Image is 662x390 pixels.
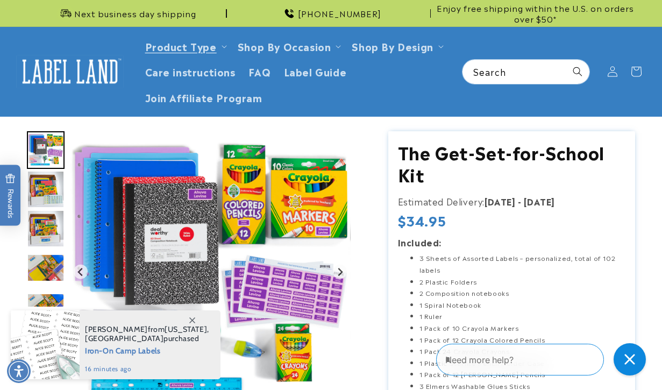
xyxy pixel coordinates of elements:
[27,171,65,208] div: Go to slide 4
[27,249,65,287] div: Go to slide 6
[145,39,217,53] a: Product Type
[566,60,589,83] button: Search
[435,3,635,24] span: Enjoy free shipping within the U.S. on orders over $50*
[419,322,626,334] li: 1 Pack of 10 Crayola Markers
[27,210,65,247] div: Go to slide 5
[85,343,209,357] span: Iron-On Camp Labels
[398,194,626,209] p: Estimated Delivery:
[139,33,231,59] summary: Product Type
[485,195,516,208] strong: [DATE]
[398,236,442,249] strong: Included:
[27,131,65,169] div: Go to slide 3
[27,293,65,322] img: null
[165,324,207,334] span: [US_STATE]
[74,265,88,279] button: Previous slide
[238,40,331,52] span: Shop By Occasion
[419,334,626,346] li: 1 Pack of 12 Crayola Colored Pencils
[12,51,128,92] a: Label Land
[419,310,626,322] li: 1 Ruler
[298,8,381,19] span: [PHONE_NUMBER]
[16,55,124,88] img: Label Land
[5,173,16,218] span: Rewards
[85,334,163,343] span: [GEOGRAPHIC_DATA]
[419,345,626,357] li: 1 Pack 24 Crayola Crayons
[277,59,353,84] a: Label Guide
[145,91,262,103] span: Join Affiliate Program
[333,265,347,279] button: Next slide
[27,288,65,326] div: Go to slide 7
[85,325,209,343] span: from , purchased
[398,141,626,186] h1: The Get-Set-for-School Kit
[139,84,269,110] a: Join Affiliate Program
[419,287,626,299] li: 2 Composition notebooks
[139,59,242,84] a: Care instructions
[231,33,346,59] summary: Shop By Occasion
[419,357,626,369] li: 1 Plastic Sterlite Pencil Holder Case
[419,252,626,275] li: 3 Sheets of Assorted Labels – personalized, total of 102 labels
[524,195,555,208] strong: [DATE]
[284,65,347,77] span: Label Guide
[7,359,31,383] div: Accessibility Menu
[27,254,65,282] img: null
[419,368,626,380] li: 1 Pack of 12 [PERSON_NAME] Pencils
[419,299,626,311] li: 1 Spiral Notebook
[85,364,209,374] span: 16 minutes ago
[436,339,651,379] iframe: Gorgias Floating Chat
[27,131,65,169] img: null
[398,212,446,229] span: $34.95
[74,8,196,19] span: Next business day shipping
[345,33,447,59] summary: Shop By Design
[85,324,148,334] span: [PERSON_NAME]
[242,59,277,84] a: FAQ
[145,65,236,77] span: Care instructions
[27,171,65,208] img: null
[419,276,626,288] li: 2 Plastic Folders
[248,65,271,77] span: FAQ
[518,195,522,208] strong: -
[27,210,65,247] img: null
[352,39,433,53] a: Shop By Design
